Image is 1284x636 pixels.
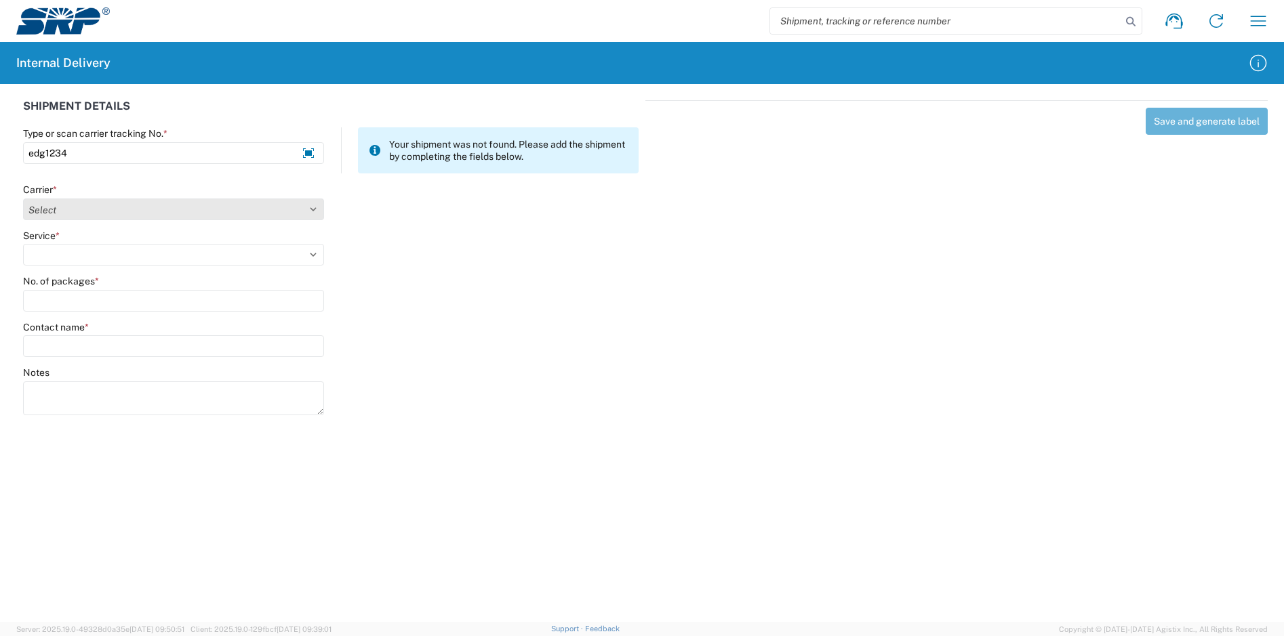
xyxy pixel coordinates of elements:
span: Your shipment was not found. Please add the shipment by completing the fields below. [389,138,628,163]
h2: Internal Delivery [16,55,111,71]
label: Type or scan carrier tracking No. [23,127,167,140]
label: Contact name [23,321,89,333]
img: srp [16,7,110,35]
label: Carrier [23,184,57,196]
a: Support [551,624,585,633]
label: Service [23,230,60,242]
span: Client: 2025.19.0-129fbcf [190,625,332,633]
a: Feedback [585,624,620,633]
span: Server: 2025.19.0-49328d0a35e [16,625,184,633]
span: Copyright © [DATE]-[DATE] Agistix Inc., All Rights Reserved [1059,623,1268,635]
input: Shipment, tracking or reference number [770,8,1121,34]
label: No. of packages [23,275,99,287]
span: [DATE] 09:39:01 [277,625,332,633]
div: SHIPMENT DETAILS [23,100,639,127]
span: [DATE] 09:50:51 [129,625,184,633]
label: Notes [23,366,49,379]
